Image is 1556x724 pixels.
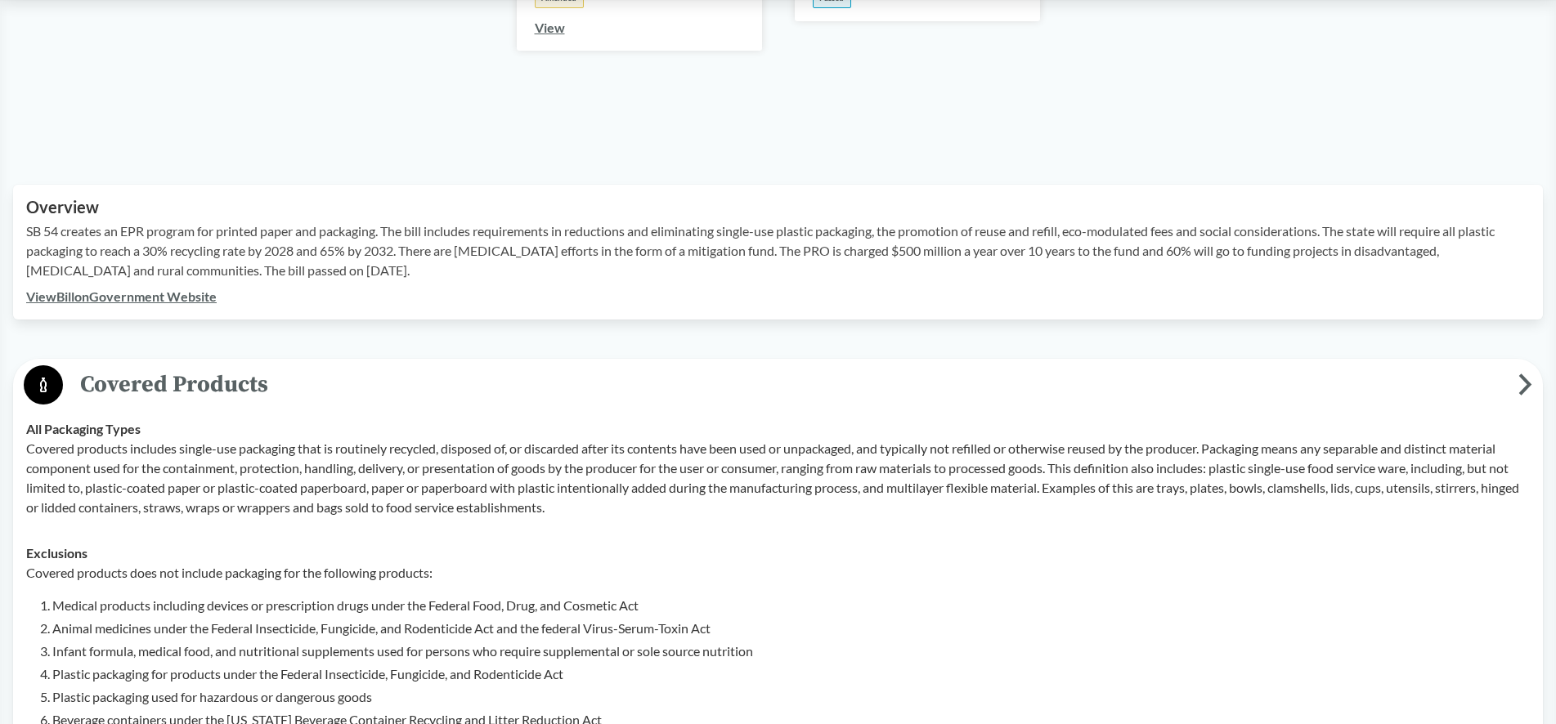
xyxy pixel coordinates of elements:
[52,664,1530,684] li: Plastic packaging for products under the Federal Insecticide, Fungicide, and Rodenticide Act
[52,619,1530,638] li: Animal medicines under the Federal Insecticide, Fungicide, and Rodenticide Act and the federal Vi...
[63,366,1518,403] span: Covered Products
[52,687,1530,707] li: Plastic packaging used for hazardous or dangerous goods
[19,364,1537,406] button: Covered Products
[26,198,1530,217] h2: Overview
[26,221,1530,280] p: SB 54 creates an EPR program for printed paper and packaging. The bill includes requirements in r...
[26,288,217,304] a: ViewBillonGovernment Website
[26,439,1530,517] p: Covered products includes single-use packaging that is routinely recycled, disposed of, or discar...
[535,20,565,35] a: View
[52,596,1530,615] li: Medical products including devices or prescription drugs under the Federal Food, Drug, and Cosmet...
[26,545,87,561] strong: Exclusions
[26,421,141,436] strong: All Packaging Types
[26,563,1530,583] p: Covered products does not include packaging for the following products:
[52,641,1530,661] li: Infant formula, medical food, and nutritional supplements used for persons who require supplement...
